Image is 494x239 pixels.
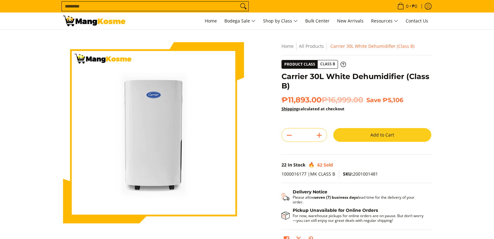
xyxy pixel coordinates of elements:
[314,195,358,200] strong: seven (7) business days
[281,42,431,50] nav: Breadcrumbs
[293,189,327,195] strong: Delivery Notice
[132,12,431,29] nav: Main Menu
[324,162,333,168] span: Sold
[281,43,294,49] a: Home
[224,17,256,25] span: Bodega Sale
[305,18,330,24] span: Bulk Center
[281,72,431,91] h1: Carrier 30L White Dehumidifier (Class B)
[238,2,248,11] button: Search
[366,96,381,104] span: Save
[293,213,425,223] p: For now, warehouse pickups for online orders are on pause. But don’t worry—you can still enjoy ou...
[281,189,425,204] button: Shipping & Delivery
[63,42,244,223] img: Carrier 30L White Dehumidifier (Class B)
[343,171,353,177] span: SKU:
[282,130,297,140] button: Subtract
[405,4,409,8] span: 0
[395,3,419,10] span: •
[371,17,398,25] span: Resources
[317,162,322,168] span: 62
[281,95,363,105] span: ₱11,893.00
[281,162,286,168] span: 22
[330,43,414,49] span: Carrier 30L White Dehumidifier (Class B)
[202,12,220,29] a: Home
[293,207,378,213] strong: Pickup Unavailable for Online Orders
[368,12,401,29] a: Resources
[406,18,428,24] span: Contact Us
[337,18,364,24] span: New Arrivals
[383,96,403,104] span: ₱5,106
[321,95,363,105] del: ₱16,999.00
[263,17,298,25] span: Shop by Class
[293,195,425,204] p: Please allow lead time for the delivery of your order.
[281,106,345,112] strong: calculated at checkout
[260,12,301,29] a: Shop by Class
[411,4,418,8] span: ₱0
[333,128,431,142] button: Add to Cart
[282,60,318,68] span: Product Class
[312,130,327,140] button: Add
[221,12,259,29] a: Bodega Sale
[299,43,324,49] a: All Products
[334,12,367,29] a: New Arrivals
[302,12,333,29] a: Bulk Center
[343,171,378,177] span: 2001001481
[281,106,298,112] a: Shipping
[63,16,125,26] img: Carrier 30-Liter Dehumidifier - White (Class B) l Mang Kosme
[403,12,431,29] a: Contact Us
[281,171,335,177] span: 1000016177 |MK CLASS B
[281,60,346,69] a: Product Class Class B
[205,18,217,24] span: Home
[288,162,306,168] span: In Stock
[318,60,338,68] span: Class B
